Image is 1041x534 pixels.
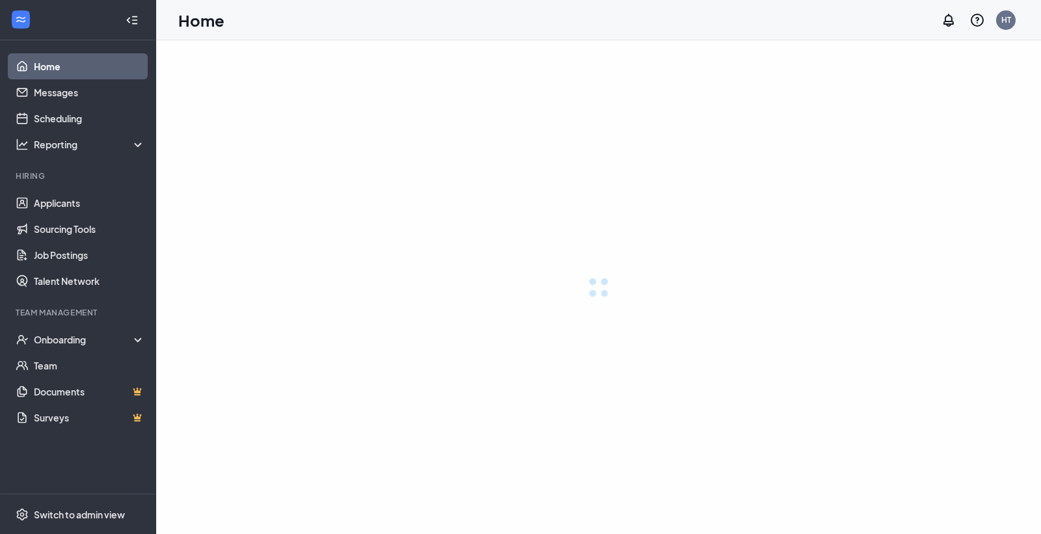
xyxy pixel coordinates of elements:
svg: Analysis [16,138,29,151]
a: SurveysCrown [34,405,145,431]
div: Team Management [16,307,142,318]
svg: Settings [16,508,29,521]
div: Onboarding [34,333,146,346]
div: HT [1001,14,1011,25]
a: Scheduling [34,105,145,131]
svg: QuestionInfo [969,12,985,28]
a: Applicants [34,190,145,216]
svg: UserCheck [16,333,29,346]
a: Messages [34,79,145,105]
div: Reporting [34,138,146,151]
a: Home [34,53,145,79]
div: Switch to admin view [34,508,125,521]
a: Sourcing Tools [34,216,145,242]
a: Talent Network [34,268,145,294]
div: Hiring [16,170,142,181]
a: Job Postings [34,242,145,268]
svg: Collapse [126,14,139,27]
h1: Home [178,9,224,31]
a: DocumentsCrown [34,379,145,405]
a: Team [34,353,145,379]
svg: Notifications [941,12,956,28]
svg: WorkstreamLogo [14,13,27,26]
